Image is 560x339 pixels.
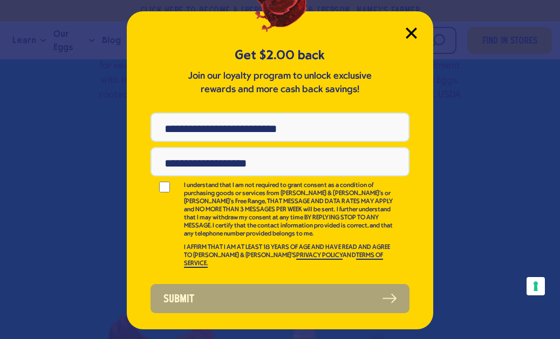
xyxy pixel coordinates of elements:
[184,252,383,268] a: TERMS OF SERVICE.
[527,277,545,295] button: Your consent preferences for tracking technologies
[406,27,417,39] button: Close Modal
[186,70,374,96] p: Join our loyalty program to unlock exclusive rewards and more cash back savings!
[296,252,343,260] a: PRIVACY POLICY
[151,182,179,192] input: I understand that I am not required to grant consent as a condition of purchasing goods or servic...
[184,182,394,238] p: I understand that I am not required to grant consent as a condition of purchasing goods or servic...
[151,284,409,313] button: Submit
[151,46,409,64] h5: Get $2.00 back
[184,244,394,268] p: I AFFIRM THAT I AM AT LEAST 18 YEARS OF AGE AND HAVE READ AND AGREE TO [PERSON_NAME] & [PERSON_NA...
